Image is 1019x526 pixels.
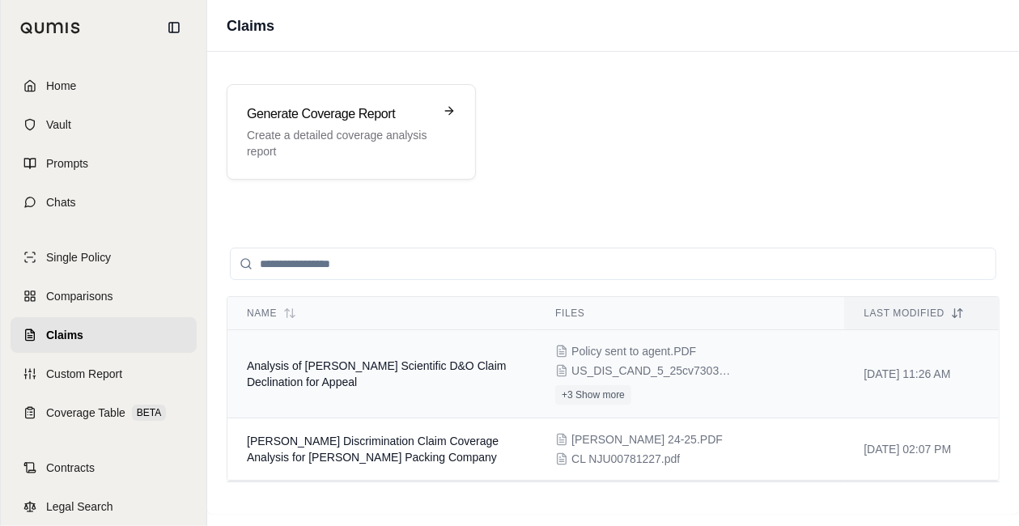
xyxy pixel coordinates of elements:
[227,15,274,37] h1: Claims
[46,249,111,265] span: Single Policy
[46,498,113,515] span: Legal Search
[11,107,197,142] a: Vault
[11,395,197,431] a: Coverage TableBETA
[571,343,696,359] span: Policy sent to agent.PDF
[11,146,197,181] a: Prompts
[247,127,433,159] p: Create a detailed coverage analysis report
[46,366,122,382] span: Custom Report
[46,460,95,476] span: Contracts
[11,489,197,524] a: Legal Search
[247,104,433,124] h3: Generate Coverage Report
[247,359,507,388] span: Analysis of Semler Scientific D&O Claim Declination for Appeal
[161,15,187,40] button: Collapse sidebar
[844,418,999,481] td: [DATE] 02:07 PM
[555,385,631,405] button: +3 Show more
[571,431,723,448] span: Bruce Packing 24-25.PDF
[46,117,71,133] span: Vault
[46,327,83,343] span: Claims
[132,405,166,421] span: BETA
[46,194,76,210] span: Chats
[864,307,979,320] div: Last modified
[247,435,499,464] span: Carla L Choate Discrimination Claim Coverage Analysis for Bruce Packing Company
[11,317,197,353] a: Claims
[46,405,125,421] span: Coverage Table
[11,278,197,314] a: Comparisons
[536,297,844,330] th: Files
[844,330,999,418] td: [DATE] 11:26 AM
[11,450,197,486] a: Contracts
[46,155,88,172] span: Prompts
[46,288,113,304] span: Comparisons
[571,451,680,467] span: CL NJU00781227.pdf
[11,356,197,392] a: Custom Report
[11,240,197,275] a: Single Policy
[46,78,76,94] span: Home
[20,22,81,34] img: Qumis Logo
[11,185,197,220] a: Chats
[571,363,733,379] span: US_DIS_CAND_5_25cv7303_d150920236e329_COMPLAINT_ag.PDF
[11,68,197,104] a: Home
[247,307,516,320] div: Name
